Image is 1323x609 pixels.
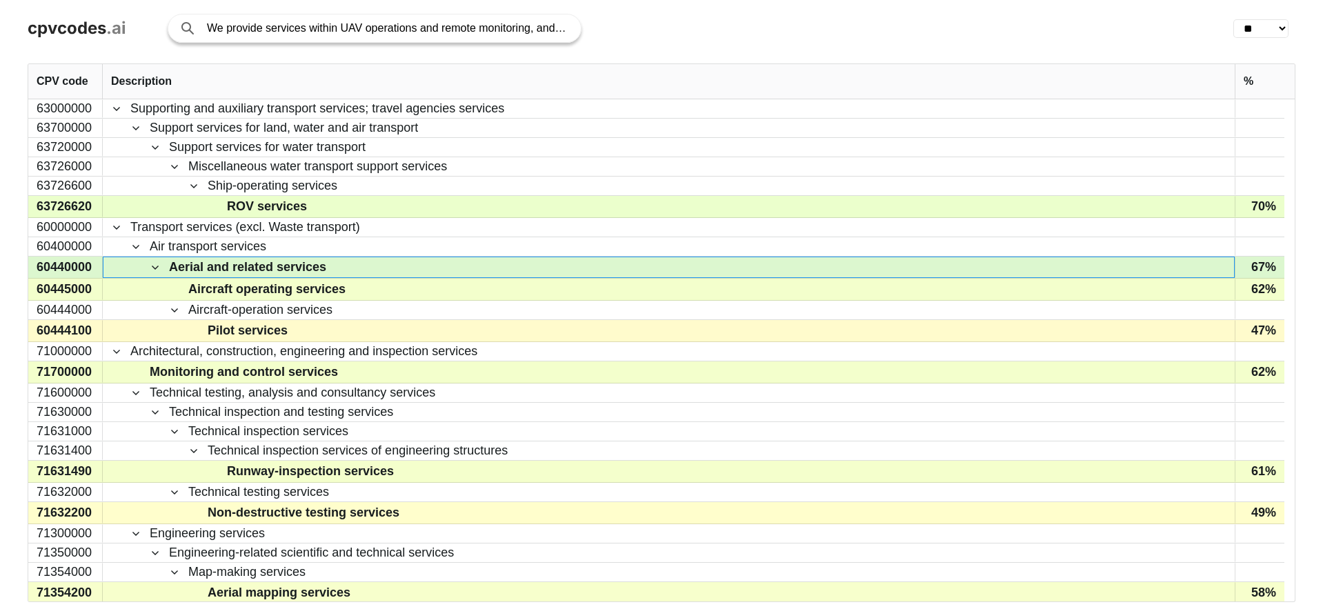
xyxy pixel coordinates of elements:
[28,138,103,157] div: 63720000
[150,362,338,382] span: Monitoring and control services
[28,582,103,603] div: 71354200
[188,158,447,175] span: Miscellaneous water transport support services
[208,321,288,341] span: Pilot services
[169,257,326,277] span: Aerial and related services
[169,403,393,421] span: Technical inspection and testing services
[208,503,399,523] span: Non-destructive testing services
[1235,461,1284,482] div: 61%
[130,219,360,236] span: Transport services (excl. Waste transport)
[130,343,477,360] span: Architectural, construction, engineering and inspection services
[227,461,394,481] span: Runway-inspection services
[28,257,103,278] div: 60440000
[150,119,418,137] span: Support services for land, water and air transport
[28,383,103,402] div: 71600000
[28,99,103,118] div: 63000000
[188,563,306,581] span: Map-making services
[106,18,126,38] span: .ai
[150,238,266,255] span: Air transport services
[188,279,346,299] span: Aircraft operating services
[1235,582,1284,603] div: 58%
[188,423,348,440] span: Technical inspection services
[28,279,103,300] div: 60445000
[169,544,454,561] span: Engineering-related scientific and technical services
[37,75,88,88] span: CPV code
[111,75,172,88] span: Description
[28,301,103,319] div: 60444000
[28,218,103,237] div: 60000000
[28,361,103,383] div: 71700000
[28,422,103,441] div: 71631000
[28,119,103,137] div: 63700000
[188,301,332,319] span: Aircraft-operation services
[28,177,103,195] div: 63726600
[28,502,103,523] div: 71632200
[227,197,307,217] span: ROV services
[208,177,337,194] span: Ship-operating services
[1235,502,1284,523] div: 49%
[28,18,106,38] span: cpvcodes
[150,384,435,401] span: Technical testing, analysis and consultancy services
[28,196,103,217] div: 63726620
[28,524,103,543] div: 71300000
[28,320,103,341] div: 60444100
[28,543,103,562] div: 71350000
[28,461,103,482] div: 71631490
[28,19,126,39] a: cpvcodes.ai
[28,483,103,501] div: 71632000
[207,14,567,42] input: Search products or services...
[130,100,504,117] span: Supporting and auxiliary transport services; travel agencies services
[1244,75,1253,88] span: %
[28,342,103,361] div: 71000000
[1235,196,1284,217] div: 70%
[208,442,508,459] span: Technical inspection services of engineering structures
[28,403,103,421] div: 71630000
[1235,320,1284,341] div: 47%
[28,441,103,460] div: 71631400
[28,157,103,176] div: 63726000
[188,483,329,501] span: Technical testing services
[1235,361,1284,383] div: 62%
[1235,257,1284,278] div: 67%
[28,563,103,581] div: 71354000
[208,583,350,603] span: Aerial mapping services
[28,237,103,256] div: 60400000
[150,525,265,542] span: Engineering services
[169,139,366,156] span: Support services for water transport
[1235,279,1284,300] div: 62%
